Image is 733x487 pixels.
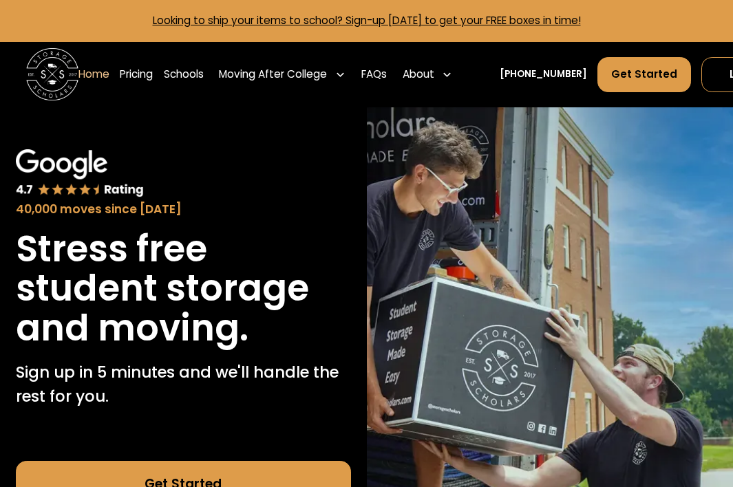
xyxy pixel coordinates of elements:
[219,67,327,83] div: Moving After College
[26,48,78,100] img: Storage Scholars main logo
[214,56,351,93] div: Moving After College
[16,360,351,407] p: Sign up in 5 minutes and we'll handle the rest for you.
[153,13,581,28] a: Looking to ship your items to school? Sign-up [DATE] to get your FREE boxes in time!
[597,57,691,92] a: Get Started
[403,67,434,83] div: About
[16,149,144,198] img: Google 4.7 star rating
[361,56,387,93] a: FAQs
[16,201,351,219] div: 40,000 moves since [DATE]
[78,56,109,93] a: Home
[120,56,153,93] a: Pricing
[500,67,587,81] a: [PHONE_NUMBER]
[164,56,204,93] a: Schools
[16,229,351,348] h1: Stress free student storage and moving.
[397,56,458,93] div: About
